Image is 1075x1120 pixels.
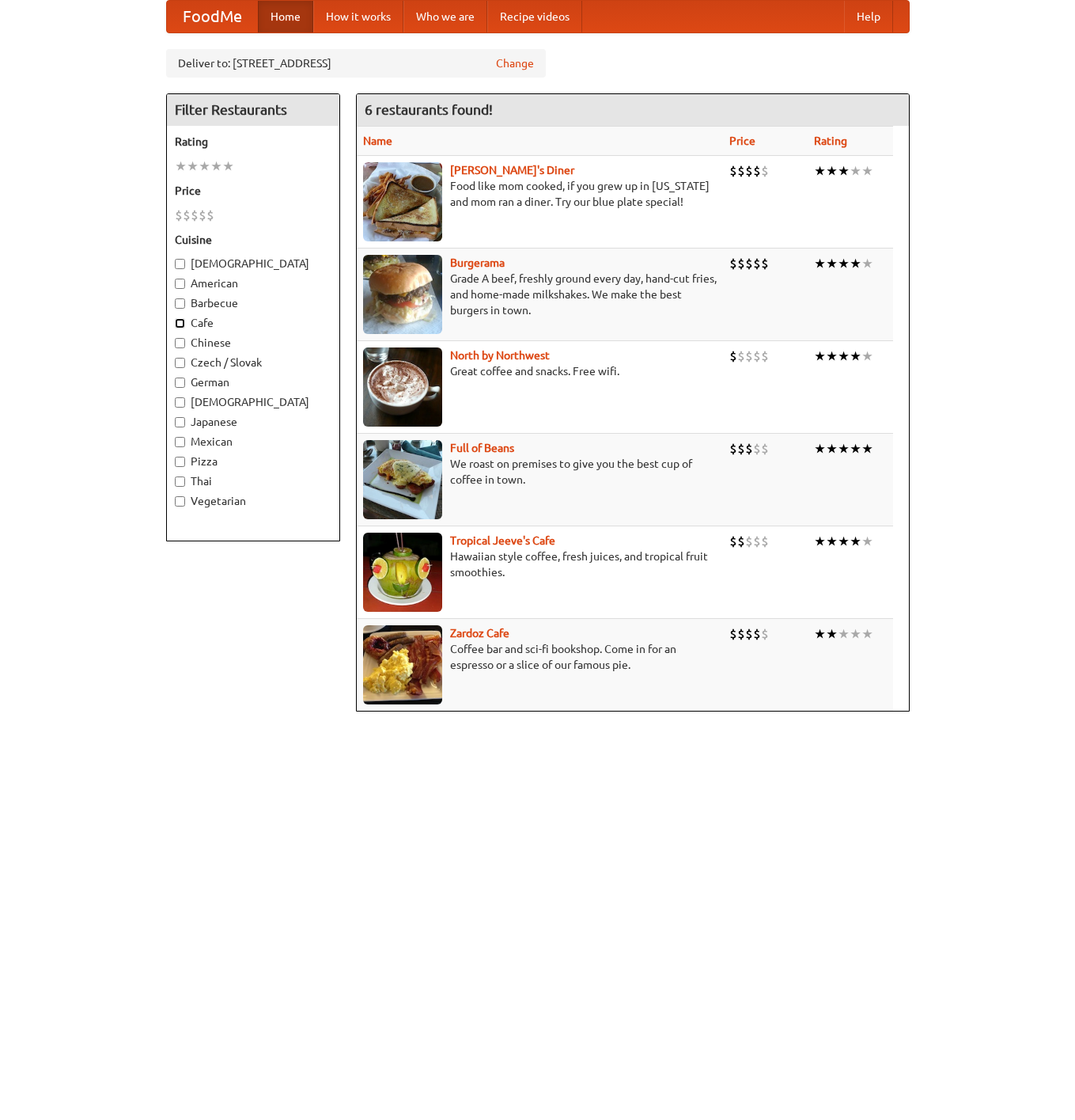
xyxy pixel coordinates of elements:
[206,207,214,224] li: $
[745,347,753,365] li: $
[175,496,185,507] input: Vegetarian
[175,374,331,390] label: German
[753,162,761,180] li: $
[826,162,838,180] li: ★
[814,255,826,272] li: ★
[175,493,331,509] label: Vegetarian
[761,162,769,180] li: $
[826,533,838,550] li: ★
[363,549,717,580] p: Hawaiian style coffee, fresh juices, and tropical fruit smoothies.
[729,625,737,643] li: $
[745,533,753,550] li: $
[729,440,737,457] li: $
[745,255,753,272] li: $
[826,625,838,643] li: ★
[861,162,873,180] li: ★
[363,625,442,704] img: zardoz.jpg
[187,158,199,175] li: ★
[363,533,442,612] img: jeeves.jpg
[363,162,442,241] img: sallys.jpg
[258,1,313,32] a: Home
[403,1,487,32] a: Who we are
[175,417,185,427] input: Japanese
[450,534,555,547] b: Tropical Jeeve's Cafe
[166,49,546,78] div: Deliver to: [STREET_ADDRESS]
[450,349,550,362] a: North by Northwest
[850,440,861,457] li: ★
[175,183,331,199] h5: Price
[450,627,509,640] b: Zardoz Cafe
[814,440,826,457] li: ★
[753,533,761,550] li: $
[363,641,717,673] p: Coffee bar and sci-fi bookshop. Come in for an espresso or a slice of our famous pie.
[175,279,185,289] input: American
[175,275,331,291] label: American
[175,457,185,467] input: Pizza
[363,363,717,379] p: Great coffee and snacks. Free wifi.
[363,255,442,334] img: burgerama.jpg
[814,347,826,365] li: ★
[838,347,850,365] li: ★
[175,158,187,175] li: ★
[850,533,861,550] li: ★
[175,414,331,430] label: Japanese
[175,338,185,348] input: Chinese
[175,454,331,469] label: Pizza
[487,1,582,32] a: Recipe videos
[761,440,769,457] li: $
[175,476,185,487] input: Thai
[175,358,185,368] input: Czech / Slovak
[175,437,185,447] input: Mexican
[365,102,493,117] ng-pluralize: 6 restaurants found!
[729,533,737,550] li: $
[761,533,769,550] li: $
[826,347,838,365] li: ★
[761,255,769,272] li: $
[729,255,737,272] li: $
[175,298,185,309] input: Barbecue
[363,456,717,488] p: We roast on premises to give you the best cup of coffee in town.
[737,440,745,457] li: $
[861,440,873,457] li: ★
[850,625,861,643] li: ★
[175,335,331,351] label: Chinese
[861,625,873,643] li: ★
[838,255,850,272] li: ★
[363,347,442,427] img: north.jpg
[814,625,826,643] li: ★
[737,347,745,365] li: $
[175,207,183,224] li: $
[175,315,331,331] label: Cafe
[199,158,210,175] li: ★
[729,347,737,365] li: $
[175,134,331,150] h5: Rating
[450,442,514,454] b: Full of Beans
[175,434,331,450] label: Mexican
[175,378,185,388] input: German
[450,256,505,269] b: Burgerama
[167,1,258,32] a: FoodMe
[861,347,873,365] li: ★
[729,162,737,180] li: $
[175,394,331,410] label: [DEMOGRAPHIC_DATA]
[363,271,717,318] p: Grade A beef, freshly ground every day, hand-cut fries, and home-made milkshakes. We make the bes...
[814,135,847,147] a: Rating
[753,625,761,643] li: $
[761,347,769,365] li: $
[450,164,574,177] a: [PERSON_NAME]'s Diner
[175,473,331,489] label: Thai
[737,625,745,643] li: $
[729,135,755,147] a: Price
[745,625,753,643] li: $
[175,259,185,269] input: [DEMOGRAPHIC_DATA]
[313,1,403,32] a: How it works
[183,207,191,224] li: $
[175,318,185,328] input: Cafe
[363,440,442,519] img: beans.jpg
[745,440,753,457] li: $
[838,625,850,643] li: ★
[753,440,761,457] li: $
[753,255,761,272] li: $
